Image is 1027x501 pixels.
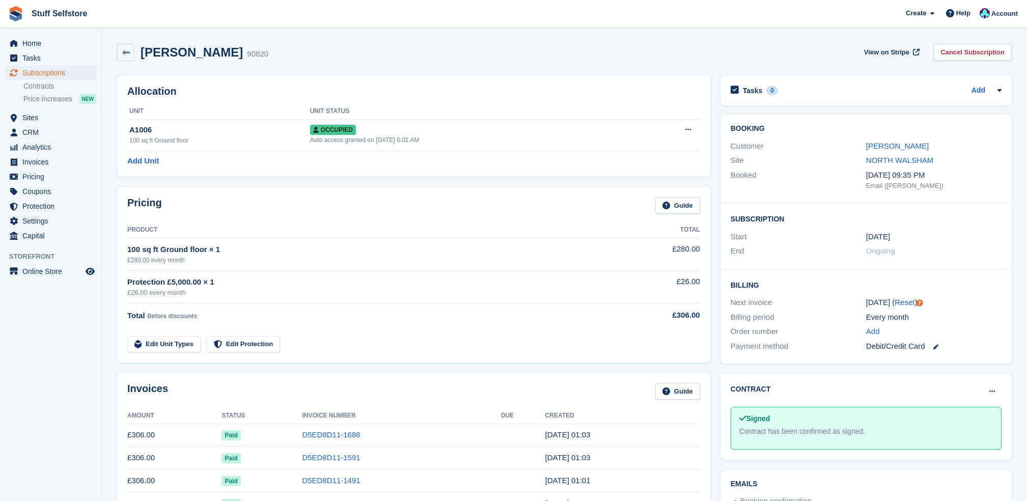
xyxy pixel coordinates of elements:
a: Edit Protection [207,336,280,353]
div: 100 sq ft Ground floor [129,136,310,145]
a: Cancel Subscription [933,44,1012,61]
div: Booked [731,170,866,191]
th: Created [545,408,700,424]
h2: Pricing [127,197,162,214]
div: Tooltip anchor [915,298,924,308]
span: Tasks [22,51,84,65]
div: Payment method [731,341,866,352]
a: Reset [895,298,914,307]
span: Paid [221,430,240,440]
th: Due [501,408,545,424]
td: £280.00 [613,238,700,270]
th: Total [613,222,700,238]
span: Create [906,8,926,18]
a: Guide [655,197,700,214]
span: Before discounts [147,313,197,320]
div: [DATE] 09:35 PM [866,170,1002,181]
div: Order number [731,326,866,338]
a: Edit Unit Types [127,336,201,353]
img: stora-icon-8386f47178a22dfd0bd8f6a31ec36ba5ce8667c1dd55bd0f319d3a0aa187defe.svg [8,6,23,21]
div: 90820 [247,48,268,60]
a: menu [5,199,96,213]
h2: Allocation [127,86,700,97]
a: D5ED8D11-1591 [302,453,360,462]
div: [DATE] ( ) [866,297,1002,309]
img: Simon Gardner [980,8,990,18]
a: menu [5,184,96,199]
span: Sites [22,110,84,125]
a: View on Stripe [860,44,922,61]
div: Every month [866,312,1002,323]
a: menu [5,155,96,169]
h2: Billing [731,280,1002,290]
span: Occupied [310,125,356,135]
div: End [731,245,866,257]
div: Next invoice [731,297,866,309]
div: Auto access granted on [DATE] 6:02 AM [310,135,636,145]
time: 2025-06-14 00:00:00 UTC [866,231,890,243]
div: 100 sq ft Ground floor × 1 [127,244,613,256]
div: Billing period [731,312,866,323]
div: NEW [79,94,96,104]
div: Email ([PERSON_NAME]) [866,181,1002,191]
a: menu [5,66,96,80]
a: Preview store [84,265,96,277]
span: Coupons [22,184,84,199]
a: menu [5,36,96,50]
span: Subscriptions [22,66,84,80]
td: £306.00 [127,469,221,492]
a: Add [866,326,880,338]
th: Amount [127,408,221,424]
a: menu [5,51,96,65]
div: Debit/Credit Card [866,341,1002,352]
a: Guide [655,383,700,400]
span: Pricing [22,170,84,184]
th: Invoice Number [302,408,501,424]
div: Protection £5,000.00 × 1 [127,276,613,288]
div: A1006 [129,124,310,136]
a: D5ED8D11-1491 [302,476,360,485]
a: menu [5,110,96,125]
th: Unit [127,103,310,120]
a: menu [5,229,96,243]
h2: Contract [731,384,771,395]
a: [PERSON_NAME] [866,142,929,150]
a: D5ED8D11-1686 [302,430,360,439]
a: menu [5,264,96,279]
a: NORTH WALSHAM [866,156,934,164]
span: Help [956,8,970,18]
span: Ongoing [866,246,895,255]
span: Storefront [9,252,101,262]
span: Protection [22,199,84,213]
h2: Subscription [731,213,1002,224]
h2: Invoices [127,383,168,400]
div: £26.00 every month [127,288,613,298]
a: menu [5,214,96,228]
span: Paid [221,453,240,463]
h2: [PERSON_NAME] [141,45,243,59]
a: Contracts [23,81,96,91]
div: £280.00 every month [127,256,613,265]
div: Customer [731,141,866,152]
td: £26.00 [613,270,700,303]
div: £306.00 [613,310,700,321]
div: Start [731,231,866,243]
span: Price increases [23,94,72,104]
time: 2025-09-14 00:03:25 UTC [545,430,591,439]
th: Unit Status [310,103,636,120]
td: £306.00 [127,447,221,469]
time: 2025-07-14 00:01:16 UTC [545,476,591,485]
h2: Booking [731,125,1002,133]
span: Account [991,9,1018,19]
span: CRM [22,125,84,140]
span: Analytics [22,140,84,154]
a: Add [972,85,985,97]
div: 0 [766,86,778,95]
span: View on Stripe [864,47,909,58]
a: Price increases NEW [23,93,96,104]
h2: Emails [731,480,1002,488]
h2: Tasks [743,86,763,95]
a: menu [5,125,96,140]
a: Stuff Selfstore [27,5,91,22]
th: Status [221,408,302,424]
